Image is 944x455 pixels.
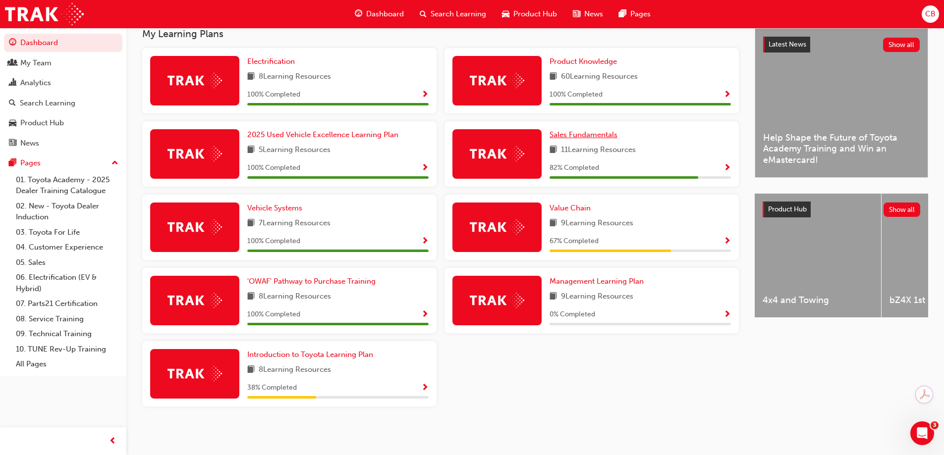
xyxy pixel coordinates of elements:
[550,57,617,66] span: Product Knowledge
[259,364,331,376] span: 8 Learning Resources
[550,71,557,83] span: book-icon
[769,40,806,49] span: Latest News
[4,54,122,72] a: My Team
[763,202,920,217] a: Product HubShow all
[550,309,595,320] span: 0 % Completed
[421,162,429,174] button: Show Progress
[470,146,524,161] img: Trak
[502,8,509,20] span: car-icon
[20,77,51,89] div: Analytics
[247,89,300,101] span: 100 % Completed
[111,157,118,170] span: up-icon
[247,277,376,286] span: 'OWAF' Pathway to Purchase Training
[247,382,297,394] span: 38 % Completed
[925,8,936,20] span: CB
[4,154,122,172] button: Pages
[12,342,122,357] a: 10. TUNE Rev-Up Training
[259,144,331,156] span: 5 Learning Resources
[247,349,377,360] a: Introduction to Toyota Learning Plan
[4,94,122,112] a: Search Learning
[763,295,873,306] span: 4x4 and Towing
[421,384,429,393] span: Show Progress
[247,217,255,230] span: book-icon
[12,326,122,342] a: 09. Technical Training
[420,8,427,20] span: search-icon
[723,162,731,174] button: Show Progress
[247,291,255,303] span: book-icon
[4,74,122,92] a: Analytics
[723,164,731,173] span: Show Progress
[247,350,373,359] span: Introduction to Toyota Learning Plan
[20,98,75,109] div: Search Learning
[247,130,398,139] span: 2025 Used Vehicle Excellence Learning Plan
[167,73,222,88] img: Trak
[513,8,557,20] span: Product Hub
[247,202,306,214] a: Vehicle Systems
[20,117,64,129] div: Product Hub
[768,205,807,213] span: Product Hub
[561,71,638,83] span: 60 Learning Resources
[167,146,222,161] img: Trak
[12,199,122,225] a: 02. New - Toyota Dealer Induction
[20,138,39,149] div: News
[494,4,565,24] a: car-iconProduct Hub
[421,308,429,321] button: Show Progress
[561,217,633,230] span: 9 Learning Resources
[9,39,16,48] span: guage-icon
[12,255,122,270] a: 05. Sales
[247,276,380,287] a: 'OWAF' Pathway to Purchase Training
[550,203,591,212] span: Value Chain
[12,311,122,327] a: 08. Service Training
[12,172,122,199] a: 01. Toyota Academy - 2025 Dealer Training Catalogue
[4,32,122,154] button: DashboardMy TeamAnalyticsSearch LearningProduct HubNews
[259,217,331,230] span: 7 Learning Resources
[470,219,524,235] img: Trak
[4,134,122,152] a: News
[755,194,881,317] a: 4x4 and Towing
[565,4,611,24] a: news-iconNews
[763,132,920,166] span: Help Shape the Future of Toyota Academy Training and Win an eMastercard!
[421,91,429,100] span: Show Progress
[421,164,429,173] span: Show Progress
[20,157,41,169] div: Pages
[550,129,621,141] a: Sales Fundamentals
[550,144,557,156] span: book-icon
[9,99,16,108] span: search-icon
[550,202,595,214] a: Value Chain
[9,139,16,148] span: news-icon
[9,119,16,128] span: car-icon
[142,28,739,40] h3: My Learning Plans
[630,8,651,20] span: Pages
[550,277,644,286] span: Management Learning Plan
[12,296,122,311] a: 07. Parts21 Certification
[619,8,626,20] span: pages-icon
[550,236,599,247] span: 67 % Completed
[5,3,84,25] img: Trak
[247,364,255,376] span: book-icon
[355,8,362,20] span: guage-icon
[550,56,621,67] a: Product Knowledge
[421,89,429,101] button: Show Progress
[412,4,494,24] a: search-iconSearch Learning
[561,291,633,303] span: 9 Learning Resources
[9,79,16,88] span: chart-icon
[247,236,300,247] span: 100 % Completed
[247,71,255,83] span: book-icon
[573,8,580,20] span: news-icon
[247,57,295,66] span: Electrification
[421,382,429,394] button: Show Progress
[550,130,617,139] span: Sales Fundamentals
[247,129,402,141] a: 2025 Used Vehicle Excellence Learning Plan
[561,144,636,156] span: 11 Learning Resources
[259,71,331,83] span: 8 Learning Resources
[922,5,939,23] button: CB
[12,270,122,296] a: 06. Electrification (EV & Hybrid)
[550,276,648,287] a: Management Learning Plan
[550,162,599,174] span: 82 % Completed
[247,162,300,174] span: 100 % Completed
[931,421,939,429] span: 3
[421,235,429,248] button: Show Progress
[431,8,486,20] span: Search Learning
